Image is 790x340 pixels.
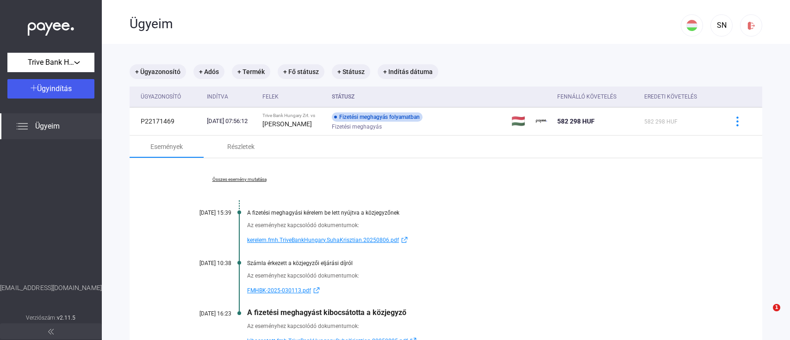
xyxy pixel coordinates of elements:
td: 🇭🇺 [508,107,532,135]
img: arrow-double-left-grey.svg [48,329,54,334]
img: white-payee-white-dot.svg [28,17,74,36]
mat-chip: + Státusz [332,64,370,79]
mat-chip: + Ügyazonosító [130,64,186,79]
div: SN [714,20,729,31]
div: [DATE] 10:38 [176,260,231,266]
strong: [PERSON_NAME] [262,120,312,128]
span: Ügyeim [35,121,60,132]
img: payee-logo [536,116,547,127]
img: list.svg [17,121,28,132]
div: A fizetési meghagyási kérelem be lett nyújtva a közjegyzőnek [247,210,716,216]
a: kerelem.fmh.TriveBankHungary.SuhaKrisztian.20250806.pdfexternal-link-blue [247,235,716,246]
button: Trive Bank Hungary Zrt. [7,53,94,72]
th: Státusz [328,87,508,107]
div: Az eseményhez kapcsolódó dokumentumok: [247,221,716,230]
div: Fennálló követelés [557,91,636,102]
span: FMHBK-2025-030113.pdf [247,285,311,296]
div: Részletek [227,141,255,152]
div: [DATE] 16:23 [176,310,231,317]
mat-chip: + Adós [193,64,224,79]
a: FMHBK-2025-030113.pdfexternal-link-blue [247,285,716,296]
div: Eredeti követelés [644,91,697,102]
span: 1 [773,304,780,311]
mat-chip: + Fő státusz [278,64,324,79]
iframe: Intercom live chat [754,304,776,326]
mat-chip: + Termék [232,64,270,79]
span: Ügyindítás [37,84,72,93]
button: more-blue [728,111,747,131]
span: kerelem.fmh.TriveBankHungary.SuhaKrisztian.20250806.pdf [247,235,399,246]
td: P22171469 [130,107,203,135]
div: Ügyeim [130,16,681,32]
img: plus-white.svg [31,85,37,91]
div: Felek [262,91,279,102]
span: 582 298 HUF [644,118,678,125]
a: Összes esemény mutatása [176,177,303,182]
div: Felek [262,91,324,102]
div: Ügyazonosító [141,91,199,102]
button: logout-red [740,14,762,37]
button: Ügyindítás [7,79,94,99]
img: logout-red [746,21,756,31]
div: Indítva [207,91,228,102]
div: Trive Bank Hungary Zrt. vs [262,113,324,118]
div: Az eseményhez kapcsolódó dokumentumok: [247,321,716,331]
span: 582 298 HUF [557,117,595,125]
div: Események [150,141,183,152]
div: Ügyazonosító [141,91,181,102]
mat-chip: + Indítás dátuma [378,64,438,79]
div: Számla érkezett a közjegyzői eljárási díjról [247,260,716,266]
div: [DATE] 15:39 [176,210,231,216]
img: external-link-blue [311,287,322,294]
button: SN [710,14,733,37]
button: HU [681,14,703,37]
strong: v2.11.5 [57,315,76,321]
div: Indítva [207,91,255,102]
div: Fennálló követelés [557,91,616,102]
span: Fizetési meghagyás [332,121,382,132]
img: external-link-blue [399,236,410,243]
img: more-blue [733,117,742,126]
div: A fizetési meghagyást kibocsátotta a közjegyző [247,308,716,317]
span: Trive Bank Hungary Zrt. [28,57,74,68]
img: HU [686,20,697,31]
div: Eredeti követelés [644,91,716,102]
div: Az eseményhez kapcsolódó dokumentumok: [247,271,716,280]
div: Fizetési meghagyás folyamatban [332,112,423,122]
div: [DATE] 07:56:12 [207,117,255,126]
